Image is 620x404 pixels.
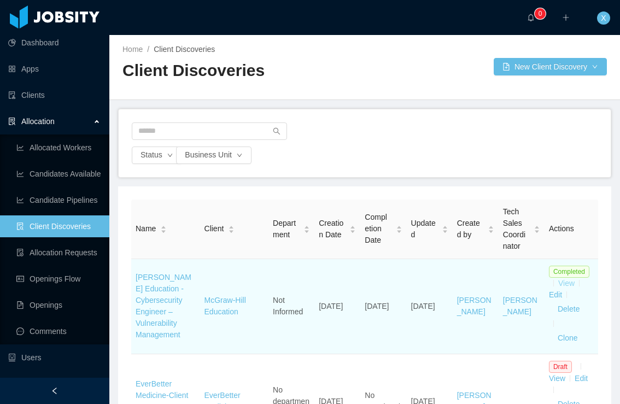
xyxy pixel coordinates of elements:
a: [PERSON_NAME] [503,296,537,316]
div: Sort [534,224,540,232]
a: icon: line-chartCandidate Pipelines [16,189,101,211]
span: Client [204,223,224,235]
a: icon: appstoreApps [8,58,101,80]
div: Sort [160,224,167,232]
span: Updated [411,218,437,241]
button: Clone [549,330,587,347]
span: Client Discoveries [154,45,215,54]
span: Completion Date [365,212,391,246]
sup: 0 [535,8,546,19]
button: Statusicon: down [132,147,182,164]
i: icon: caret-up [488,225,494,228]
i: icon: caret-down [350,229,356,232]
a: icon: messageComments [16,320,101,342]
div: Sort [303,224,310,232]
span: Department [273,218,299,241]
span: Name [136,223,156,235]
td: [DATE] [407,259,453,354]
a: [PERSON_NAME] Education - Cybersecurity Engineer – Vulnerability Management [136,273,191,339]
i: icon: caret-up [350,225,356,228]
i: icon: caret-up [161,225,167,228]
a: icon: idcardOpenings Flow [16,268,101,290]
span: Tech Sales Coordinator [503,206,529,252]
div: Sort [228,224,235,232]
td: [DATE] [314,259,360,354]
td: [DATE] [360,259,406,354]
span: Completed [549,266,589,278]
span: Allocation [21,117,55,126]
span: Created by [457,218,483,241]
a: icon: file-searchClient Discoveries [16,215,101,237]
a: Home [122,45,143,54]
div: Sort [396,224,402,232]
i: icon: search [273,127,280,135]
span: Actions [549,224,574,233]
a: icon: file-doneAllocation Requests [16,242,101,264]
a: icon: user [8,373,101,395]
h2: Client Discoveries [122,60,365,82]
a: Edit [575,374,588,383]
i: icon: caret-down [161,229,167,232]
a: icon: line-chartAllocated Workers [16,137,101,159]
span: Draft [549,361,572,373]
i: icon: caret-up [229,225,235,228]
a: View [549,374,565,383]
a: icon: auditClients [8,84,101,106]
i: icon: caret-down [229,229,235,232]
i: icon: caret-down [396,229,402,232]
a: [PERSON_NAME] [457,296,492,316]
span: Creation Date [319,218,345,241]
a: Edit [549,290,562,299]
i: icon: caret-up [442,225,448,228]
i: icon: solution [8,118,16,125]
i: icon: caret-down [442,229,448,232]
i: icon: bell [527,14,535,21]
span: / [147,45,149,54]
i: icon: caret-up [396,225,402,228]
a: McGraw-Hill Education [204,296,246,316]
div: Sort [349,224,356,232]
a: icon: line-chartCandidates Available [16,163,101,185]
div: Sort [488,224,494,232]
span: X [601,11,606,25]
button: Business Uniticon: down [176,147,251,164]
i: icon: caret-down [488,229,494,232]
button: icon: file-addNew Client Discoverydown [494,58,607,75]
i: icon: caret-up [534,225,540,228]
div: Sort [442,224,448,232]
a: View [558,279,575,288]
i: icon: caret-down [304,229,310,232]
a: icon: file-textOpenings [16,294,101,316]
i: icon: caret-down [534,229,540,232]
a: icon: pie-chartDashboard [8,32,101,54]
td: Not Informed [268,259,314,354]
button: Delete [549,301,588,318]
i: icon: plus [562,14,570,21]
a: icon: robotUsers [8,347,101,368]
i: icon: caret-up [304,225,310,228]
